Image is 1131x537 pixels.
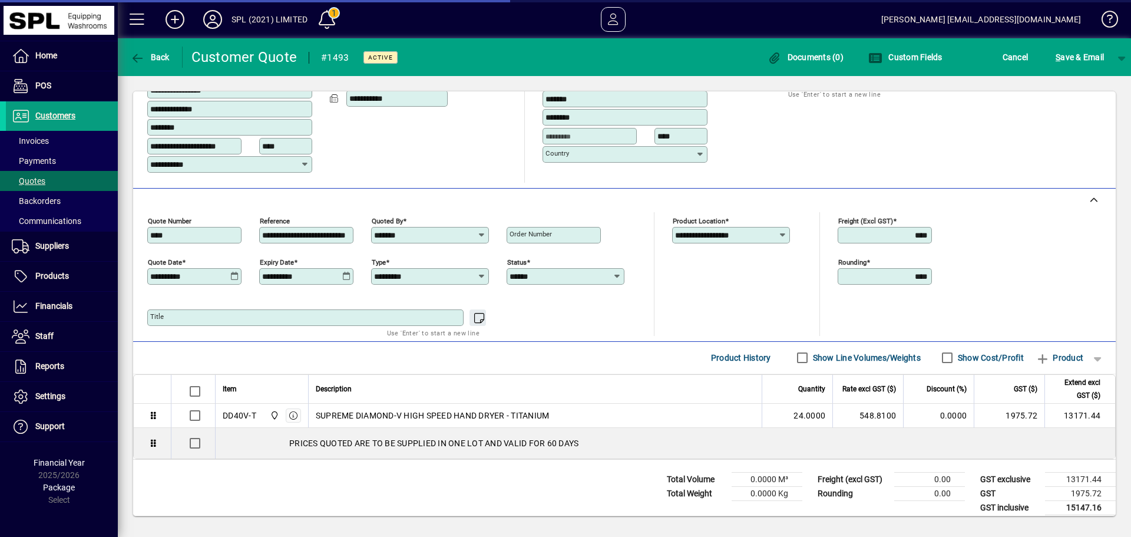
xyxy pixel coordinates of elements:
[1045,472,1116,486] td: 13171.44
[150,312,164,321] mat-label: Title
[507,258,527,266] mat-label: Status
[974,486,1045,500] td: GST
[35,361,64,371] span: Reports
[881,10,1081,29] div: [PERSON_NAME] [EMAIL_ADDRESS][DOMAIN_NAME]
[545,149,569,157] mat-label: Country
[148,258,182,266] mat-label: Quote date
[838,258,867,266] mat-label: Rounding
[1056,52,1060,62] span: S
[1050,47,1110,68] button: Save & Email
[812,486,894,500] td: Rounding
[232,10,307,29] div: SPL (2021) LIMITED
[6,71,118,101] a: POS
[35,331,54,341] span: Staff
[1045,500,1116,515] td: 15147.16
[35,241,69,251] span: Suppliers
[974,472,1045,486] td: GST exclusive
[894,472,965,486] td: 0.00
[955,352,1024,364] label: Show Cost/Profit
[706,347,776,368] button: Product History
[6,232,118,261] a: Suppliers
[194,9,232,30] button: Profile
[35,51,57,60] span: Home
[216,428,1115,459] div: PRICES QUOTED ARE TO BE SUPPLIED IN ONE LOT AND VALID FOR 60 DAYS
[12,156,56,166] span: Payments
[1036,348,1083,367] span: Product
[6,352,118,381] a: Reports
[6,131,118,151] a: Invoices
[191,48,297,67] div: Customer Quote
[1000,47,1031,68] button: Cancel
[1045,486,1116,500] td: 1975.72
[12,216,81,226] span: Communications
[673,216,725,225] mat-label: Product location
[6,322,118,351] a: Staff
[35,271,69,281] span: Products
[661,472,732,486] td: Total Volume
[661,486,732,500] td: Total Weight
[156,9,194,30] button: Add
[732,472,802,486] td: 0.0000 M³
[1093,2,1116,41] a: Knowledge Base
[811,352,921,364] label: Show Line Volumes/Weights
[12,176,45,186] span: Quotes
[6,41,118,71] a: Home
[798,383,825,396] span: Quantity
[6,292,118,321] a: Financials
[35,421,65,431] span: Support
[148,216,191,225] mat-label: Quote number
[260,258,294,266] mat-label: Expiry date
[903,404,974,428] td: 0.0000
[894,486,965,500] td: 0.00
[868,52,943,62] span: Custom Fields
[793,410,825,421] span: 24.0000
[372,258,386,266] mat-label: Type
[223,383,237,396] span: Item
[372,216,403,225] mat-label: Quoted by
[6,382,118,411] a: Settings
[764,47,846,68] button: Documents (0)
[1030,347,1089,368] button: Product
[788,87,881,101] mat-hint: Use 'Enter' to start a new line
[6,412,118,442] a: Support
[43,483,75,492] span: Package
[35,391,65,401] span: Settings
[118,47,183,68] app-page-header-button: Back
[35,81,51,90] span: POS
[260,216,290,225] mat-label: Reference
[1056,48,1104,67] span: ave & Email
[1044,404,1115,428] td: 13171.44
[838,216,893,225] mat-label: Freight (excl GST)
[316,410,550,421] span: SUPREME DIAMOND-V HIGH SPEED HAND DRYER - TITANIUM
[732,486,802,500] td: 0.0000 Kg
[840,410,896,421] div: 548.8100
[842,383,896,396] span: Rate excl GST ($)
[711,348,771,367] span: Product History
[510,230,552,238] mat-label: Order number
[35,111,75,120] span: Customers
[6,191,118,211] a: Backorders
[368,54,393,61] span: Active
[927,383,967,396] span: Discount (%)
[974,500,1045,515] td: GST inclusive
[12,136,49,146] span: Invoices
[223,410,256,421] div: DD40V-T
[130,52,170,62] span: Back
[12,196,61,206] span: Backorders
[127,47,173,68] button: Back
[6,171,118,191] a: Quotes
[1052,376,1100,402] span: Extend excl GST ($)
[267,409,280,422] span: SPL (2021) Limited
[6,211,118,231] a: Communications
[865,47,945,68] button: Custom Fields
[1014,383,1037,396] span: GST ($)
[974,404,1044,428] td: 1975.72
[6,151,118,171] a: Payments
[6,262,118,291] a: Products
[387,326,479,340] mat-hint: Use 'Enter' to start a new line
[34,458,85,467] span: Financial Year
[316,383,352,396] span: Description
[35,301,72,311] span: Financials
[321,48,349,67] div: #1493
[1003,48,1029,67] span: Cancel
